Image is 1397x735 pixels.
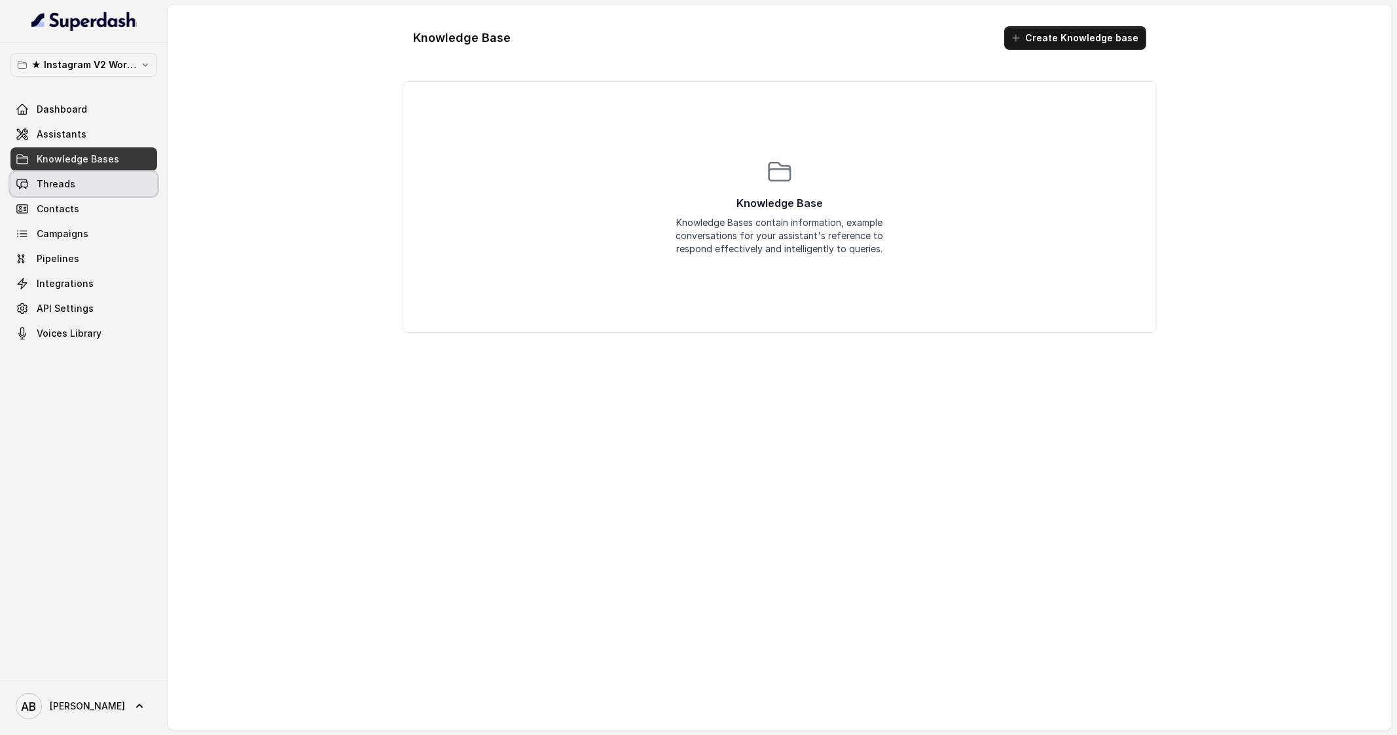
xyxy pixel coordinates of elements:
span: Dashboard [37,103,87,116]
a: Campaigns [10,222,157,246]
a: Contacts [10,197,157,221]
span: Knowledge Bases [37,153,119,166]
span: [PERSON_NAME] [50,700,125,713]
a: [PERSON_NAME] [10,688,157,725]
button: ★ Instagram V2 Workspace [10,53,157,77]
a: Integrations [10,272,157,295]
span: Assistants [37,128,86,141]
a: Pipelines [10,247,157,271]
span: Pipelines [37,252,79,265]
span: Campaigns [37,227,88,240]
img: light.svg [31,10,137,31]
p: ★ Instagram V2 Workspace [31,57,136,73]
a: Knowledge Bases [10,147,157,171]
span: Threads [37,178,75,191]
a: Dashboard [10,98,157,121]
span: Voices Library [37,327,101,340]
p: Knowledge Base [736,195,823,211]
a: Assistants [10,122,157,146]
a: Threads [10,172,157,196]
h1: Knowledge Base [413,28,511,48]
button: Create Knowledge base [1004,26,1146,50]
a: Voices Library [10,322,157,345]
span: API Settings [37,302,94,315]
span: Integrations [37,277,94,290]
div: Knowledge Bases contain information, example conversations for your assistant's reference to resp... [675,216,884,255]
text: AB [22,700,37,713]
a: API Settings [10,297,157,320]
span: Contacts [37,202,79,216]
